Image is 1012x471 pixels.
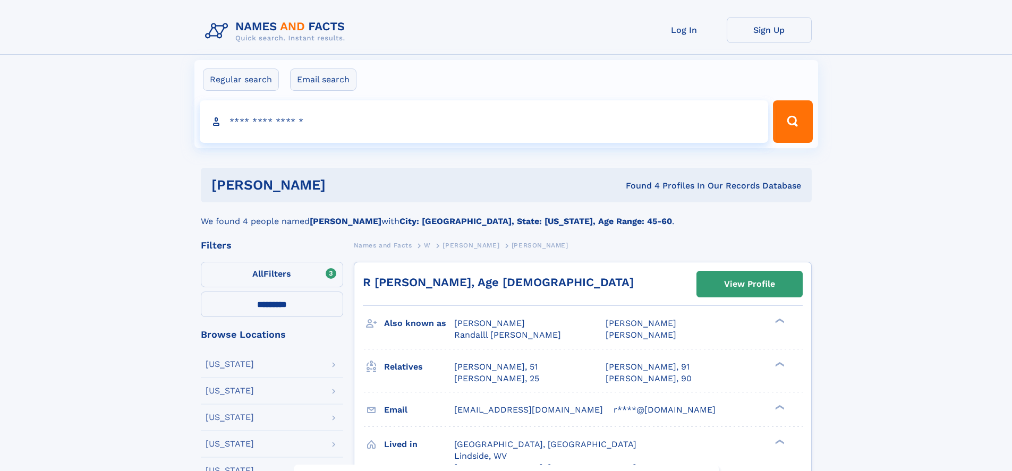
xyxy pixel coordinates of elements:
[454,330,561,340] span: Randalll [PERSON_NAME]
[606,330,676,340] span: [PERSON_NAME]
[697,271,802,297] a: View Profile
[399,216,672,226] b: City: [GEOGRAPHIC_DATA], State: [US_STATE], Age Range: 45-60
[773,100,812,143] button: Search Button
[772,438,785,445] div: ❯
[384,314,454,332] h3: Also known as
[424,238,431,252] a: W
[454,405,603,415] span: [EMAIL_ADDRESS][DOMAIN_NAME]
[201,202,812,228] div: We found 4 people named with .
[211,178,476,192] h1: [PERSON_NAME]
[772,361,785,367] div: ❯
[310,216,381,226] b: [PERSON_NAME]
[201,262,343,287] label: Filters
[443,242,499,249] span: [PERSON_NAME]
[201,330,343,339] div: Browse Locations
[727,17,812,43] a: Sign Up
[424,242,431,249] span: W
[201,17,354,46] img: Logo Names and Facts
[206,387,254,395] div: [US_STATE]
[203,68,279,91] label: Regular search
[475,180,801,192] div: Found 4 Profiles In Our Records Database
[642,17,727,43] a: Log In
[206,440,254,448] div: [US_STATE]
[454,451,507,461] span: Lindside, WV
[454,373,539,384] a: [PERSON_NAME], 25
[724,272,775,296] div: View Profile
[200,100,769,143] input: search input
[206,360,254,369] div: [US_STATE]
[512,242,568,249] span: [PERSON_NAME]
[772,404,785,410] div: ❯
[252,269,263,279] span: All
[384,401,454,419] h3: Email
[606,373,692,384] a: [PERSON_NAME], 90
[384,435,454,453] h3: Lived in
[772,318,785,324] div: ❯
[384,358,454,376] h3: Relatives
[201,241,343,250] div: Filters
[443,238,499,252] a: [PERSON_NAME]
[454,361,538,373] a: [PERSON_NAME], 51
[206,413,254,422] div: [US_STATE]
[454,439,636,449] span: [GEOGRAPHIC_DATA], [GEOGRAPHIC_DATA]
[354,238,412,252] a: Names and Facts
[363,276,634,289] a: R [PERSON_NAME], Age [DEMOGRAPHIC_DATA]
[454,318,525,328] span: [PERSON_NAME]
[290,68,356,91] label: Email search
[606,318,676,328] span: [PERSON_NAME]
[606,361,690,373] a: [PERSON_NAME], 91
